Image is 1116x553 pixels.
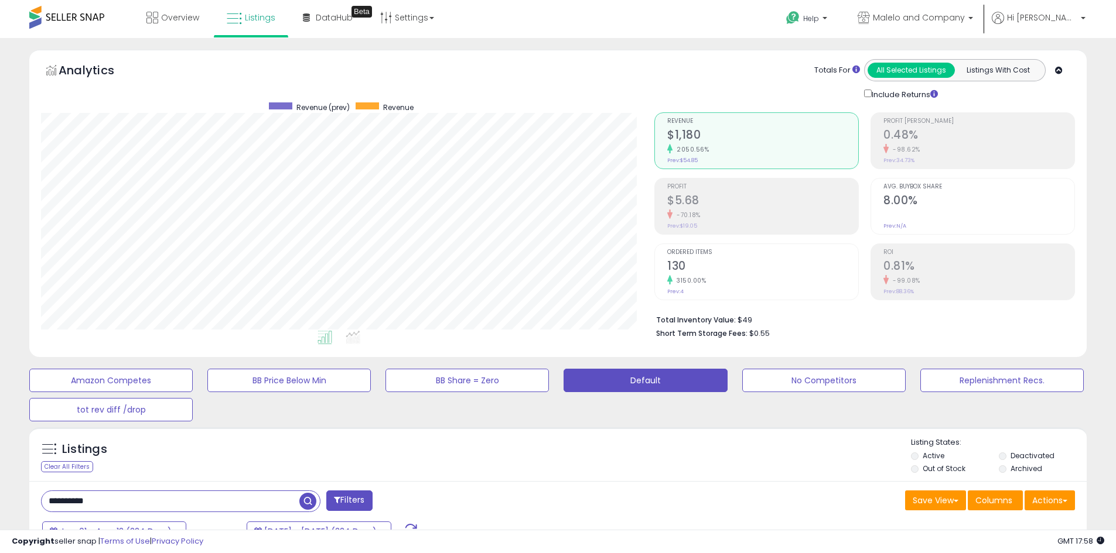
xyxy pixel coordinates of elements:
div: Clear All Filters [41,461,93,472]
button: All Selected Listings [868,63,955,78]
span: [DATE] - [DATE] (224 Days) [264,525,377,537]
small: 2050.56% [673,145,709,154]
span: Revenue (prev) [296,102,350,112]
small: Prev: $54.85 [667,157,698,164]
h2: 0.81% [883,259,1074,275]
span: Malelo and Company [873,12,965,23]
button: Listings With Cost [954,63,1042,78]
button: Replenishment Recs. [920,369,1084,392]
button: BB Share = Zero [385,369,549,392]
h5: Analytics [59,62,137,81]
span: Help [803,13,819,23]
span: Columns [975,494,1012,506]
button: [DATE] - [DATE] (224 Days) [247,521,391,541]
button: BB Price Below Min [207,369,371,392]
h2: 8.00% [883,194,1074,209]
button: Actions [1025,490,1075,510]
button: Columns [968,490,1023,510]
label: Out of Stock [923,463,965,473]
a: Hi [PERSON_NAME] [992,12,1086,38]
span: Profit [667,184,858,190]
span: $0.55 [749,328,770,339]
h2: $1,180 [667,128,858,144]
span: Overview [161,12,199,23]
small: Prev: N/A [883,222,906,229]
small: Prev: 88.36% [883,288,914,295]
small: -70.18% [673,211,701,219]
div: Tooltip anchor [351,6,372,18]
div: Include Returns [855,87,952,101]
span: 2025-08-13 17:58 GMT [1057,535,1104,547]
h2: $5.68 [667,194,858,209]
button: tot rev diff /drop [29,398,193,421]
small: Prev: 34.73% [883,157,914,164]
b: Short Term Storage Fees: [656,328,748,338]
span: Jan-01 - Aug-12 (224 Days) [60,525,172,537]
b: Total Inventory Value: [656,315,736,325]
label: Deactivated [1011,451,1054,461]
span: DataHub [316,12,353,23]
small: Prev: 4 [667,288,684,295]
li: $49 [656,312,1066,326]
span: Listings [245,12,275,23]
i: Get Help [786,11,800,25]
div: seller snap | | [12,536,203,547]
span: Revenue [383,102,414,112]
a: Privacy Policy [152,535,203,547]
label: Archived [1011,463,1042,473]
span: Profit [PERSON_NAME] [883,118,1074,125]
button: Amazon Competes [29,369,193,392]
a: Help [777,2,839,38]
small: -99.08% [889,276,920,285]
small: 3150.00% [673,276,706,285]
button: Save View [905,490,966,510]
span: ROI [883,249,1074,256]
small: -98.62% [889,145,920,154]
p: Listing States: [911,437,1087,448]
strong: Copyright [12,535,54,547]
h5: Listings [62,441,107,458]
span: Revenue [667,118,858,125]
a: Terms of Use [100,535,150,547]
span: Ordered Items [667,249,858,256]
small: Prev: $19.05 [667,222,697,229]
h2: 0.48% [883,128,1074,144]
button: Default [564,369,727,392]
span: Compared to: [188,527,242,538]
label: Active [923,451,944,461]
span: Avg. Buybox Share [883,184,1074,190]
div: Totals For [814,65,860,76]
button: Jan-01 - Aug-12 (224 Days) [42,521,186,541]
span: Hi [PERSON_NAME] [1007,12,1077,23]
h2: 130 [667,259,858,275]
button: Filters [326,490,372,511]
button: No Competitors [742,369,906,392]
